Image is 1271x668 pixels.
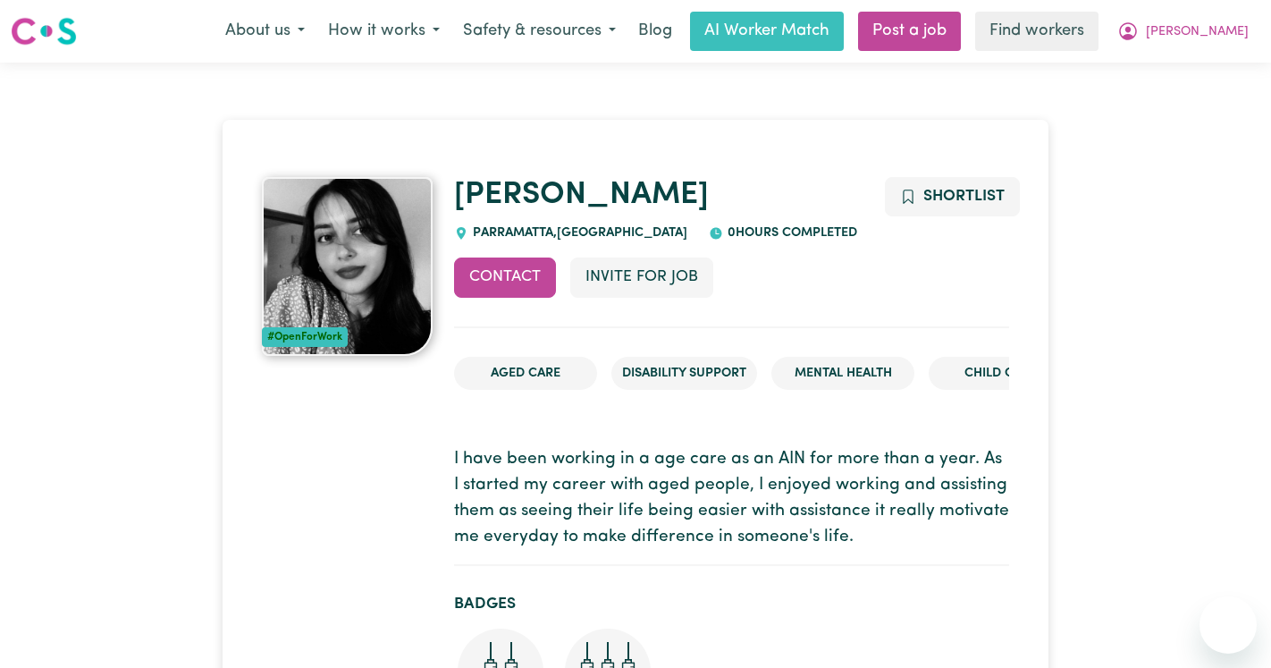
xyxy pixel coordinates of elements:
li: Disability Support [611,357,757,391]
li: Mental Health [771,357,914,391]
button: Safety & resources [451,13,627,50]
a: Himani's profile picture'#OpenForWork [262,177,433,356]
a: [PERSON_NAME] [454,180,709,211]
span: Shortlist [923,189,1005,204]
button: My Account [1106,13,1260,50]
span: [PERSON_NAME] [1146,22,1249,42]
a: Find workers [975,12,1098,51]
img: Careseekers logo [11,15,77,47]
span: 0 hours completed [723,226,857,240]
iframe: Button to launch messaging window [1199,596,1257,654]
button: Add to shortlist [885,177,1020,216]
a: AI Worker Match [690,12,844,51]
a: Careseekers logo [11,11,77,52]
div: #OpenForWork [262,327,348,347]
li: Child care [929,357,1072,391]
button: Invite for Job [570,258,713,297]
img: Himani [262,177,433,356]
button: About us [214,13,316,50]
button: Contact [454,258,556,297]
button: How it works [316,13,451,50]
a: Post a job [858,12,961,51]
li: Aged Care [454,357,597,391]
span: PARRAMATTA , [GEOGRAPHIC_DATA] [468,226,687,240]
p: I have been working in a age care as an AIN for more than a year. As I started my career with age... [454,447,1009,550]
a: Blog [627,12,683,51]
h2: Badges [454,595,1009,613]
